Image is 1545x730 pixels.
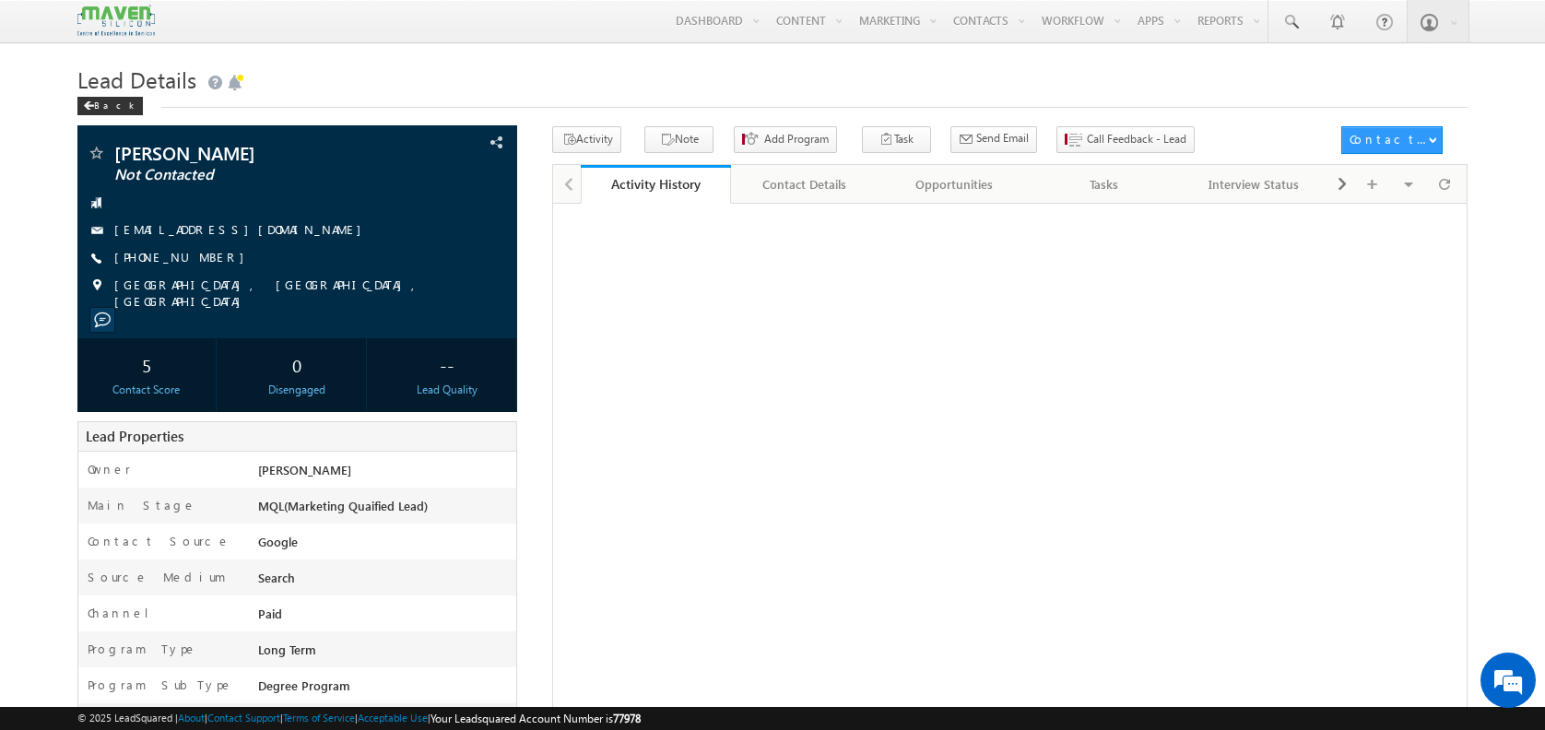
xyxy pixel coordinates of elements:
[114,144,388,162] span: [PERSON_NAME]
[746,173,864,195] div: Contact Details
[77,96,152,112] a: Back
[254,677,516,702] div: Degree Program
[880,165,1030,204] a: Opportunities
[254,569,516,595] div: Search
[88,605,163,621] label: Channel
[114,277,472,310] span: [GEOGRAPHIC_DATA], [GEOGRAPHIC_DATA], [GEOGRAPHIC_DATA]
[232,347,361,382] div: 0
[731,165,880,204] a: Contact Details
[595,175,716,193] div: Activity History
[114,166,388,184] span: Not Contacted
[552,126,621,153] button: Activity
[88,497,196,513] label: Main Stage
[1341,126,1443,154] button: Contact Actions
[114,249,254,267] span: [PHONE_NUMBER]
[764,131,829,147] span: Add Program
[1030,165,1179,204] a: Tasks
[976,130,1029,147] span: Send Email
[88,569,226,585] label: Source Medium
[383,382,512,398] div: Lead Quality
[88,677,233,693] label: Program SubType
[644,126,714,153] button: Note
[114,221,371,237] a: [EMAIL_ADDRESS][DOMAIN_NAME]
[254,533,516,559] div: Google
[1056,126,1195,153] button: Call Feedback - Lead
[254,497,516,523] div: MQL(Marketing Quaified Lead)
[358,712,428,724] a: Acceptable Use
[862,126,931,153] button: Task
[88,461,131,477] label: Owner
[77,65,196,94] span: Lead Details
[86,427,183,445] span: Lead Properties
[430,712,641,725] span: Your Leadsquared Account Number is
[88,533,230,549] label: Contact Source
[613,712,641,725] span: 77978
[383,347,512,382] div: --
[1180,165,1329,204] a: Interview Status
[1044,173,1162,195] div: Tasks
[734,126,837,153] button: Add Program
[1087,131,1186,147] span: Call Feedback - Lead
[895,173,1013,195] div: Opportunities
[1350,131,1428,147] div: Contact Actions
[254,641,516,666] div: Long Term
[88,641,197,657] label: Program Type
[258,462,351,477] span: [PERSON_NAME]
[581,165,730,204] a: Activity History
[232,382,361,398] div: Disengaged
[178,712,205,724] a: About
[77,5,155,37] img: Custom Logo
[1195,173,1313,195] div: Interview Status
[283,712,355,724] a: Terms of Service
[82,347,211,382] div: 5
[207,712,280,724] a: Contact Support
[254,605,516,630] div: Paid
[82,382,211,398] div: Contact Score
[77,710,641,727] span: © 2025 LeadSquared | | | | |
[950,126,1037,153] button: Send Email
[77,97,143,115] div: Back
